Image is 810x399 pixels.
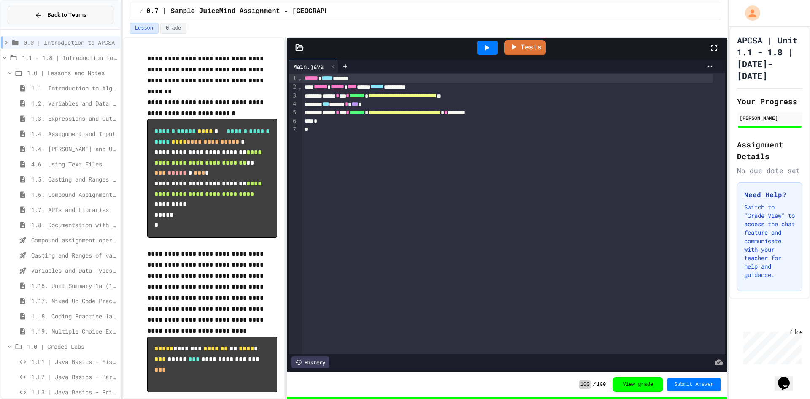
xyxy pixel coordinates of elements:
[31,144,117,153] span: 1.4. [PERSON_NAME] and User Input
[289,92,297,100] div: 3
[31,220,117,229] span: 1.8. Documentation with Comments and Preconditions
[737,166,802,176] div: No due date set
[291,356,329,368] div: History
[737,138,802,162] h2: Assignment Details
[31,129,117,138] span: 1.4. Assignment and Input
[593,381,596,388] span: /
[31,312,117,320] span: 1.18. Coding Practice 1a (1.1-1.6)
[744,190,795,200] h3: Need Help?
[667,378,721,391] button: Submit Answer
[27,68,117,77] span: 1.0 | Lessons and Notes
[289,109,297,117] div: 5
[597,381,606,388] span: 100
[47,11,86,19] span: Back to Teams
[31,327,117,336] span: 1.19. Multiple Choice Exercises for Unit 1a (1.1-1.6)
[31,388,117,396] span: 1.L3 | Java Basics - Printing Code Lab
[31,160,117,168] span: 4.6. Using Text Files
[289,60,338,73] div: Main.java
[504,40,546,55] a: Tests
[31,357,117,366] span: 1.L1 | Java Basics - Fish Lab
[613,377,663,392] button: View grade
[737,34,802,81] h1: APCSA | Unit 1.1 - 1.8 | [DATE]-[DATE]
[289,74,297,83] div: 1
[24,38,117,47] span: 0.0 | Introduction to APCSA
[31,99,117,108] span: 1.2. Variables and Data Types
[736,3,762,23] div: My Account
[740,328,802,364] iframe: chat widget
[31,205,117,214] span: 1.7. APIs and Libraries
[31,296,117,305] span: 1.17. Mixed Up Code Practice 1.1-1.6
[31,281,117,290] span: 1.16. Unit Summary 1a (1.1-1.6)
[160,23,186,34] button: Grade
[674,381,714,388] span: Submit Answer
[130,23,159,34] button: Lesson
[146,6,361,16] span: 0.7 | Sample JuiceMind Assignment - [GEOGRAPHIC_DATA]
[775,365,802,391] iframe: chat widget
[27,342,117,351] span: 1.0 | Graded Labs
[31,236,117,244] span: Compound assignment operators - Quiz
[737,95,802,107] h2: Your Progress
[31,114,117,123] span: 1.3. Expressions and Output [New]
[22,53,117,62] span: 1.1 - 1.8 | Introduction to Java
[8,6,113,24] button: Back to Teams
[579,380,591,389] span: 100
[289,117,297,126] div: 6
[289,125,297,134] div: 7
[31,251,117,260] span: Casting and Ranges of variables - Quiz
[289,100,297,109] div: 4
[31,84,117,92] span: 1.1. Introduction to Algorithms, Programming, and Compilers
[289,83,297,91] div: 2
[297,84,302,90] span: Fold line
[31,175,117,184] span: 1.5. Casting and Ranges of Values
[297,75,302,81] span: Fold line
[140,8,143,15] span: /
[31,372,117,381] span: 1.L2 | Java Basics - Paragraphs Lab
[289,62,328,71] div: Main.java
[740,114,800,122] div: [PERSON_NAME]
[31,190,117,199] span: 1.6. Compound Assignment Operators
[31,266,117,275] span: Variables and Data Types - Quiz
[3,3,58,54] div: Chat with us now!Close
[744,203,795,279] p: Switch to "Grade View" to access the chat feature and communicate with your teacher for help and ...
